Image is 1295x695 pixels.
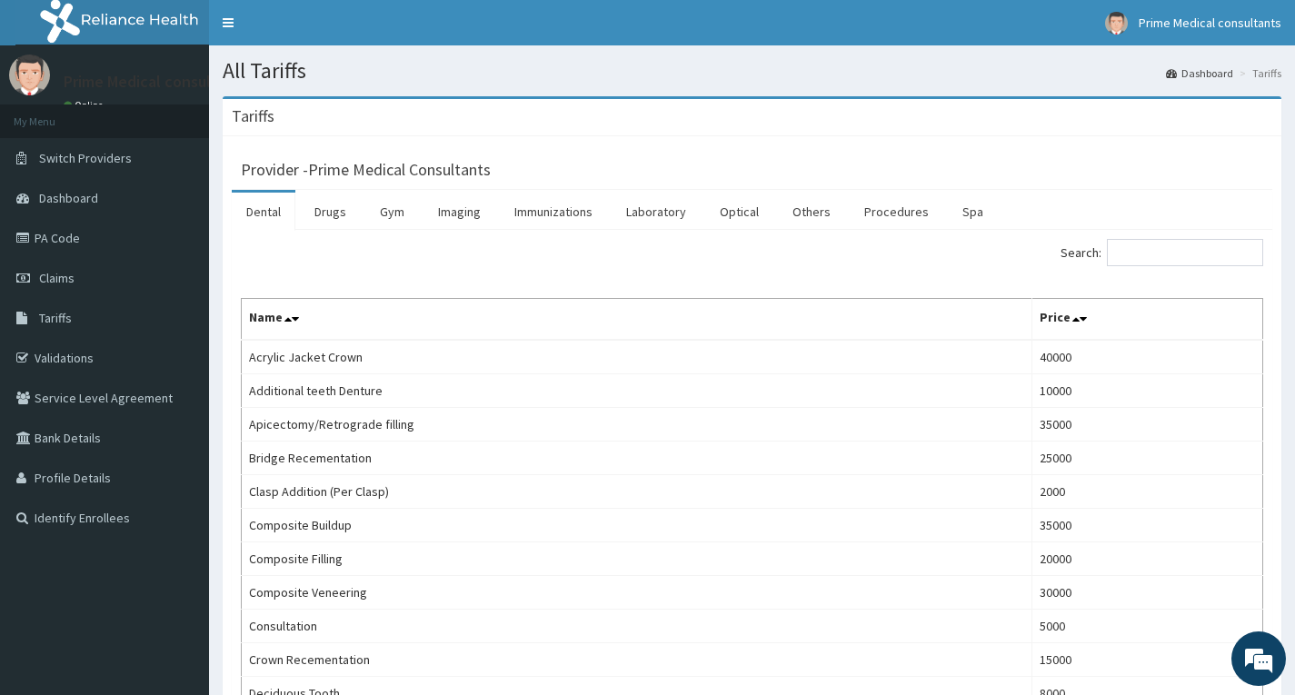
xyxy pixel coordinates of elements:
th: Price [1031,299,1262,341]
label: Search: [1061,239,1263,266]
h1: All Tariffs [223,59,1281,83]
td: 35000 [1031,509,1262,542]
span: Prime Medical consultants [1139,15,1281,31]
span: Claims [39,270,75,286]
td: Clasp Addition (Per Clasp) [242,475,1032,509]
span: Switch Providers [39,150,132,166]
td: 25000 [1031,442,1262,475]
td: Additional teeth Denture [242,374,1032,408]
h3: Provider - Prime Medical Consultants [241,162,491,178]
td: Bridge Recementation [242,442,1032,475]
a: Dashboard [1166,65,1233,81]
li: Tariffs [1235,65,1281,81]
a: Gym [365,193,419,231]
td: 5000 [1031,610,1262,643]
a: Laboratory [612,193,701,231]
td: Composite Filling [242,542,1032,576]
td: Consultation [242,610,1032,643]
a: Others [778,193,845,231]
a: Optical [705,193,773,231]
a: Dental [232,193,295,231]
td: Acrylic Jacket Crown [242,340,1032,374]
th: Name [242,299,1032,341]
img: User Image [1105,12,1128,35]
a: Immunizations [500,193,607,231]
a: Drugs [300,193,361,231]
td: 35000 [1031,408,1262,442]
a: Spa [948,193,998,231]
td: Composite Veneering [242,576,1032,610]
a: Online [64,99,107,112]
td: 30000 [1031,576,1262,610]
p: Prime Medical consultants [64,74,250,90]
td: 20000 [1031,542,1262,576]
img: User Image [9,55,50,95]
span: Tariffs [39,310,72,326]
input: Search: [1107,239,1263,266]
td: 15000 [1031,643,1262,677]
td: Crown Recementation [242,643,1032,677]
span: Dashboard [39,190,98,206]
td: 10000 [1031,374,1262,408]
td: Apicectomy/Retrograde filling [242,408,1032,442]
a: Procedures [850,193,943,231]
td: 40000 [1031,340,1262,374]
td: 2000 [1031,475,1262,509]
td: Composite Buildup [242,509,1032,542]
a: Imaging [423,193,495,231]
h3: Tariffs [232,108,274,124]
